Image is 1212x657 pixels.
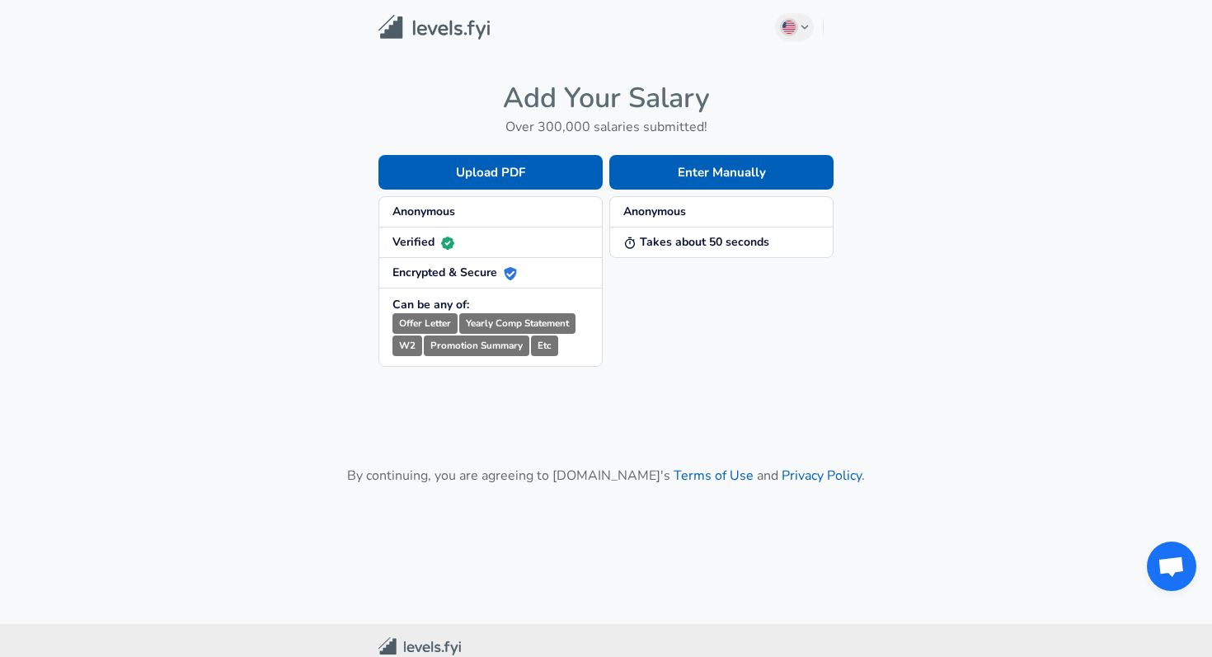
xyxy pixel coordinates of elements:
img: English (US) [782,21,796,34]
button: English (US) [775,13,815,41]
small: Offer Letter [392,313,458,334]
strong: Takes about 50 seconds [623,234,769,250]
strong: Anonymous [623,204,686,219]
img: Levels.fyi [378,15,490,40]
small: Promotion Summary [424,336,529,356]
button: Upload PDF [378,155,603,190]
small: Etc [531,336,558,356]
strong: Encrypted & Secure [392,265,517,280]
strong: Verified [392,234,454,250]
small: W2 [392,336,422,356]
a: Privacy Policy [782,467,862,485]
h4: Add Your Salary [378,81,834,115]
h6: Over 300,000 salaries submitted! [378,115,834,138]
button: Enter Manually [609,155,834,190]
img: Levels.fyi Community [378,637,461,656]
a: Terms of Use [674,467,754,485]
strong: Can be any of: [392,297,469,312]
strong: Anonymous [392,204,455,219]
small: Yearly Comp Statement [459,313,575,334]
div: Open chat [1147,542,1196,591]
